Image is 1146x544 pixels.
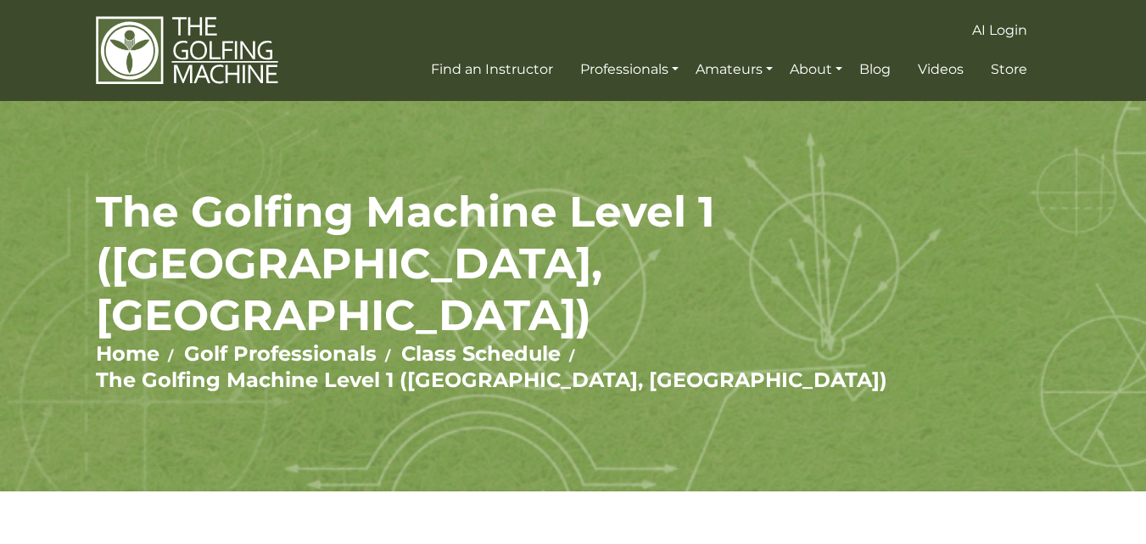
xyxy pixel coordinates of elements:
a: Golf Professionals [184,341,377,366]
a: Home [96,341,159,366]
a: AI Login [968,15,1031,46]
a: Professionals [576,54,683,85]
a: Store [987,54,1031,85]
a: About [785,54,847,85]
span: AI Login [972,22,1027,38]
h1: The Golfing Machine Level 1 ([GEOGRAPHIC_DATA], [GEOGRAPHIC_DATA]) [96,186,1050,341]
a: Find an Instructor [427,54,557,85]
a: Videos [914,54,968,85]
a: Class Schedule [401,341,561,366]
span: Find an Instructor [431,61,553,77]
img: The Golfing Machine [96,15,278,86]
a: Blog [855,54,895,85]
span: Videos [918,61,964,77]
span: Store [991,61,1027,77]
a: Amateurs [691,54,777,85]
a: The Golfing Machine Level 1 ([GEOGRAPHIC_DATA], [GEOGRAPHIC_DATA]) [96,367,887,392]
span: Blog [859,61,891,77]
